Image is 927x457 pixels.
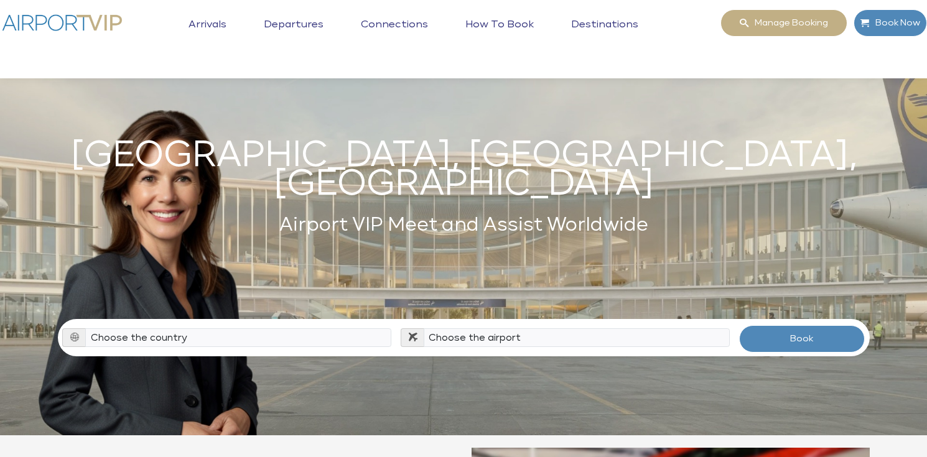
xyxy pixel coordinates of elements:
a: Connections [358,19,431,50]
a: Destinations [568,19,641,50]
a: Arrivals [185,19,230,50]
h2: Airport VIP Meet and Assist Worldwide [58,211,870,239]
span: Book Now [869,10,920,36]
a: Book Now [854,9,927,37]
h1: [GEOGRAPHIC_DATA], [GEOGRAPHIC_DATA], [GEOGRAPHIC_DATA] [58,142,870,199]
a: Departures [261,19,327,50]
a: Manage booking [720,9,847,37]
button: Book [739,325,865,353]
span: Manage booking [748,10,828,36]
a: How to book [462,19,537,50]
